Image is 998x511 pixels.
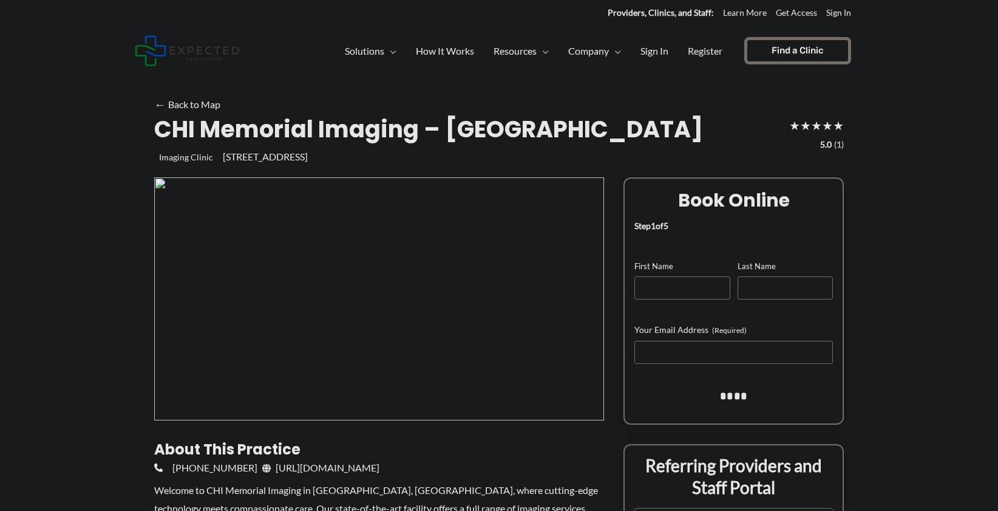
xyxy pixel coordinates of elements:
label: First Name [634,261,730,272]
span: ← [154,98,166,110]
span: Solutions [345,30,384,72]
span: ★ [789,114,800,137]
span: Menu Toggle [609,30,621,72]
a: ←Back to Map [154,95,220,114]
span: Resources [494,30,537,72]
a: [URL][DOMAIN_NAME] [262,459,379,477]
nav: Primary Site Navigation [335,30,732,72]
span: ★ [800,114,811,137]
h3: About this practice [154,440,604,459]
a: [STREET_ADDRESS] [223,151,308,162]
strong: Providers, Clinics, and Staff: [608,7,714,18]
span: Sign In [640,30,668,72]
span: How It Works [416,30,474,72]
a: Register [678,30,732,72]
span: 5.0 [820,137,832,153]
a: How It Works [406,30,484,72]
span: ★ [811,114,822,137]
a: Sign In [631,30,678,72]
span: Menu Toggle [384,30,396,72]
a: ResourcesMenu Toggle [484,30,558,72]
p: Referring Providers and Staff Portal [634,454,833,499]
a: Sign In [826,5,851,21]
div: Imaging Clinic [154,147,218,168]
a: Learn More [723,5,767,21]
label: Your Email Address [634,324,833,336]
span: 1 [651,221,656,231]
span: (1) [834,137,844,153]
a: CompanyMenu Toggle [558,30,631,72]
a: SolutionsMenu Toggle [335,30,406,72]
a: [PHONE_NUMBER] [154,459,257,477]
a: Get Access [776,5,817,21]
span: (Required) [712,326,747,335]
p: Step of [634,222,833,230]
label: Last Name [738,261,833,272]
a: Find a Clinic [744,37,851,64]
span: Menu Toggle [537,30,549,72]
h2: Book Online [634,188,833,212]
span: ★ [822,114,833,137]
img: Expected Healthcare Logo - side, dark font, small [135,35,240,66]
h2: CHI Memorial Imaging – [GEOGRAPHIC_DATA] [154,114,703,144]
span: Company [568,30,609,72]
span: Register [688,30,722,72]
span: 5 [664,221,668,231]
span: ★ [833,114,844,137]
